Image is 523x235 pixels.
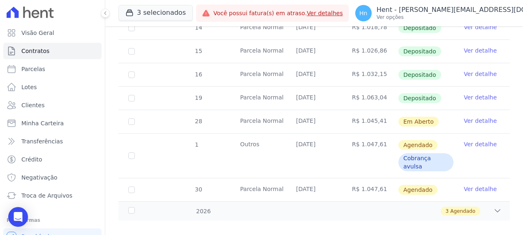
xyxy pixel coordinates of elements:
td: [DATE] [286,134,342,178]
td: Parcela Normal [230,16,286,39]
td: Outros [230,134,286,178]
a: Crédito [3,151,102,168]
td: [DATE] [286,40,342,63]
a: Ver detalhe [464,140,497,148]
span: Hn [359,10,367,16]
td: R$ 1.045,41 [342,110,398,133]
td: [DATE] [286,63,342,86]
span: Depositado [398,23,441,33]
span: 3 [446,207,449,215]
a: Ver detalhe [464,23,497,31]
span: Clientes [21,101,44,109]
a: Ver detalhe [464,93,497,101]
input: Só é possível selecionar pagamentos em aberto [128,95,135,101]
a: Clientes [3,97,102,113]
td: Parcela Normal [230,110,286,133]
span: Depositado [398,46,441,56]
span: Você possui fatura(s) em atraso. [213,9,343,18]
a: Ver detalhe [464,70,497,78]
input: default [128,152,135,159]
span: Visão Geral [21,29,54,37]
a: Ver detalhe [464,185,497,193]
td: Parcela Normal [230,63,286,86]
span: 1 [194,141,199,148]
span: Cobrança avulsa [398,153,454,171]
td: [DATE] [286,110,342,133]
a: Ver detalhe [464,117,497,125]
span: 16 [194,71,202,78]
td: [DATE] [286,178,342,201]
span: Depositado [398,93,441,103]
a: Ver detalhe [464,46,497,55]
a: Ver detalhes [307,10,343,16]
div: Plataformas [7,215,98,225]
a: Visão Geral [3,25,102,41]
td: R$ 1.018,78 [342,16,398,39]
a: Negativação [3,169,102,186]
span: 30 [194,186,202,193]
td: Parcela Normal [230,87,286,110]
span: Agendado [450,207,475,215]
td: R$ 1.047,61 [342,134,398,178]
td: Parcela Normal [230,178,286,201]
a: Lotes [3,79,102,95]
input: Só é possível selecionar pagamentos em aberto [128,71,135,78]
span: Crédito [21,155,42,164]
a: Minha Carteira [3,115,102,131]
span: Agendado [398,185,437,195]
div: Open Intercom Messenger [8,207,28,227]
td: R$ 1.032,15 [342,63,398,86]
span: Troca de Arquivos [21,191,72,200]
span: 28 [194,118,202,124]
span: Em Aberto [398,117,439,127]
span: Contratos [21,47,49,55]
span: Parcelas [21,65,45,73]
span: Negativação [21,173,58,182]
span: 19 [194,94,202,101]
td: R$ 1.047,61 [342,178,398,201]
input: Só é possível selecionar pagamentos em aberto [128,48,135,55]
span: 15 [194,48,202,54]
button: 3 selecionados [118,5,193,21]
a: Parcelas [3,61,102,77]
td: R$ 1.026,86 [342,40,398,63]
span: Depositado [398,70,441,80]
span: Minha Carteira [21,119,64,127]
span: 14 [194,24,202,31]
td: [DATE] [286,16,342,39]
span: Transferências [21,137,63,145]
input: Só é possível selecionar pagamentos em aberto [128,25,135,31]
a: Contratos [3,43,102,59]
a: Transferências [3,133,102,150]
input: default [128,187,135,193]
td: [DATE] [286,87,342,110]
a: Troca de Arquivos [3,187,102,204]
span: Lotes [21,83,37,91]
span: Agendado [398,140,437,150]
td: R$ 1.063,04 [342,87,398,110]
td: Parcela Normal [230,40,286,63]
input: default [128,118,135,125]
